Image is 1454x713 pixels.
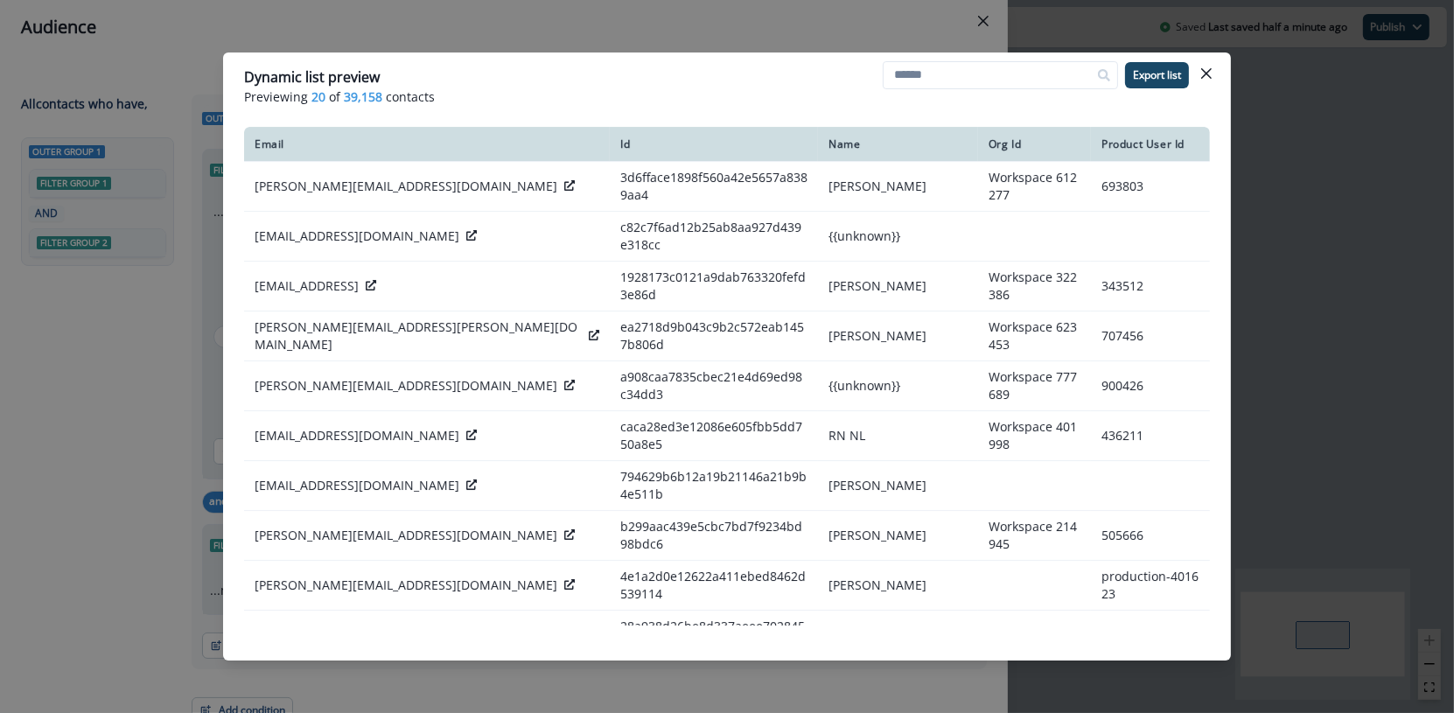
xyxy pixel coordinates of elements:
p: [EMAIL_ADDRESS][DOMAIN_NAME] [255,427,459,444]
td: 28a938d26be8d337aeee702845505c66 [610,611,818,661]
p: [EMAIL_ADDRESS] [255,277,359,295]
td: 707456 [1091,311,1210,361]
button: Close [1192,59,1220,87]
td: caca28ed3e12086e605fbb5dd750a8e5 [610,411,818,461]
td: 794629b6b12a19b21146a21b9b4e511b [610,461,818,511]
td: RN NL [818,411,977,461]
td: Workspace 322386 [978,262,1092,311]
div: Email [255,137,599,151]
p: [EMAIL_ADDRESS][DOMAIN_NAME] [255,477,459,494]
td: ea2718d9b043c9b2c572eab1457b806d [610,311,818,361]
p: [EMAIL_ADDRESS][DOMAIN_NAME] [255,227,459,245]
td: [PERSON_NAME] [818,561,977,611]
p: Previewing of contacts [244,87,1210,106]
td: 693803 [1091,162,1210,212]
td: Workspace 623453 [978,311,1092,361]
p: [PERSON_NAME][EMAIL_ADDRESS][DOMAIN_NAME] [255,527,557,544]
td: [PERSON_NAME] [818,311,977,361]
td: production-401623 [1091,561,1210,611]
td: [PERSON_NAME] [818,162,977,212]
td: a908caa7835cbec21e4d69ed98c34dd3 [610,361,818,411]
td: 900426 [1091,361,1210,411]
p: Dynamic list preview [244,66,380,87]
td: [PERSON_NAME] [818,461,977,511]
p: [PERSON_NAME][EMAIL_ADDRESS][PERSON_NAME][DOMAIN_NAME] [255,318,582,353]
td: c82c7f6ad12b25ab8aa927d439e318cc [610,212,818,262]
td: 505666 [1091,511,1210,561]
td: Workspace 401998 [978,411,1092,461]
td: Workspace 612277 [978,162,1092,212]
div: Id [620,137,807,151]
td: [PERSON_NAME] [818,611,977,661]
td: [PERSON_NAME] [818,511,977,561]
div: Product User Id [1101,137,1199,151]
p: Export list [1133,69,1181,81]
button: Export list [1125,62,1189,88]
span: 39,158 [344,87,382,106]
td: {{unknown}} [818,212,977,262]
p: [PERSON_NAME][EMAIL_ADDRESS][DOMAIN_NAME] [255,377,557,395]
p: [PERSON_NAME][EMAIL_ADDRESS][DOMAIN_NAME] [255,577,557,594]
p: [PERSON_NAME][EMAIL_ADDRESS][DOMAIN_NAME] [255,178,557,195]
td: Workspace 214945 [978,511,1092,561]
td: {{unknown}} [818,361,977,411]
td: 343512 [1091,262,1210,311]
td: 3d6fface1898f560a42e5657a8389aa4 [610,162,818,212]
td: 1928173c0121a9dab763320fefd3e86d [610,262,818,311]
span: 20 [311,87,325,106]
td: [PERSON_NAME] [818,262,977,311]
div: Org Id [989,137,1081,151]
td: Workspace 777689 [978,361,1092,411]
td: 436211 [1091,411,1210,461]
div: Name [828,137,967,151]
td: b299aac439e5cbc7bd7f9234bd98bdc6 [610,511,818,561]
td: 4e1a2d0e12622a411ebed8462d539114 [610,561,818,611]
